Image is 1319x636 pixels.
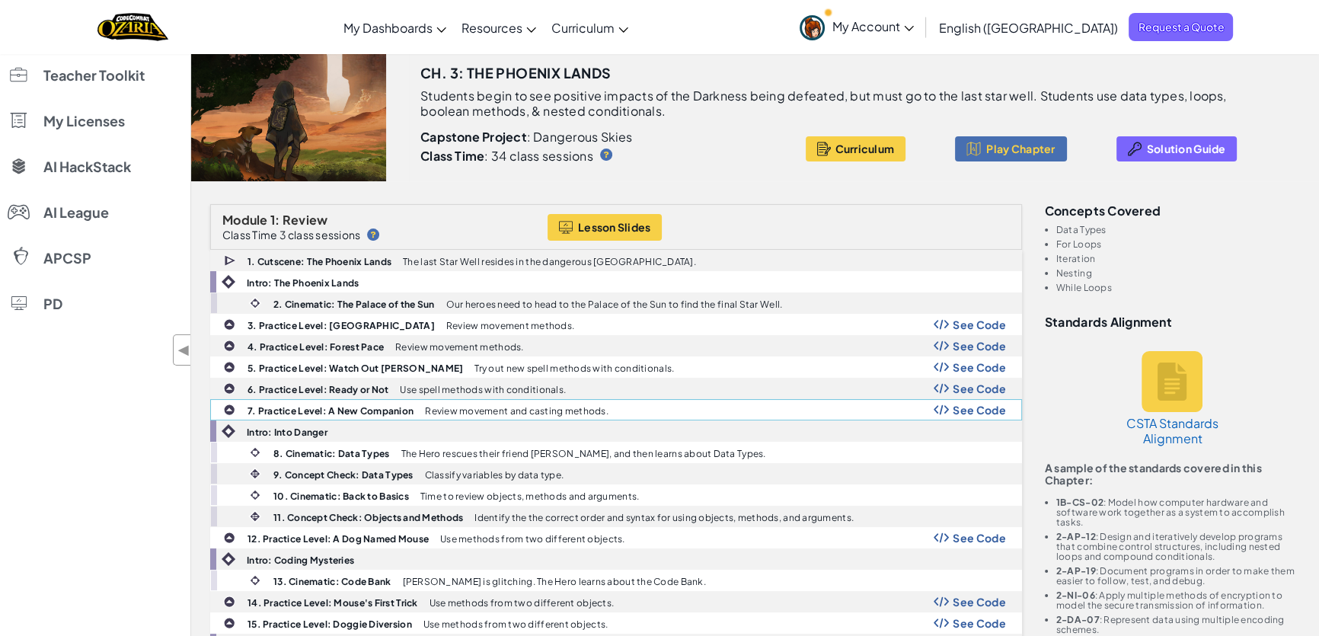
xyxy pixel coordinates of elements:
p: A sample of the standards covered in this Chapter: [1045,462,1300,486]
a: 11. Concept Check: Objects and Methods Identify the the correct order and syntax for using object... [210,506,1022,527]
b: 15. Practice Level: Doggie Diversion [248,618,412,630]
b: 2-AP-19 [1056,565,1096,577]
img: Home [97,11,168,43]
b: 1. Cutscene: The Phoenix Lands [248,256,391,267]
p: [PERSON_NAME] is glitching. The Hero learns about the Code Bank. [402,577,705,586]
span: Curriculum [835,142,894,155]
li: : Design and iteratively develop programs that combine control structures, including nested loops... [1056,532,1300,561]
img: Show Code Logo [934,404,949,415]
span: Curriculum [551,20,615,36]
a: Curriculum [544,7,636,48]
a: 9. Concept Check: Data Types Classify variables by data type. [210,463,1022,484]
a: 13. Cinematic: Code Bank [PERSON_NAME] is glitching. The Hero learns about the Code Bank. [210,570,1022,591]
b: Intro: Coding Mysteries [247,555,354,566]
button: Play Chapter [955,136,1066,161]
b: 5. Practice Level: Watch Out [PERSON_NAME] [248,363,463,374]
b: Capstone Project [420,129,527,145]
span: My Licenses [43,114,125,128]
b: 2. Cinematic: The Palace of the Sun [273,299,434,310]
img: IconPracticeLevel.svg [223,617,235,629]
b: 10. Cinematic: Back to Basics [273,491,409,502]
img: IconPracticeLevel.svg [223,596,235,608]
img: IconPracticeLevel.svg [223,404,235,416]
a: English ([GEOGRAPHIC_DATA]) [931,7,1125,48]
p: Our heroes need to head to the Palace of the Sun to find the final Star Well. [446,299,782,309]
b: 9. Concept Check: Data Types [273,469,414,481]
p: Students begin to see positive impacts of the Darkness being defeated, but must go to the last st... [420,88,1262,119]
img: IconCinematic.svg [248,574,262,587]
a: 2. Cinematic: The Palace of the Sun Our heroes need to head to the Palace of the Sun to find the ... [210,292,1022,314]
button: Lesson Slides [548,214,663,241]
a: 4. Practice Level: Forest Pace Review movement methods. Show Code Logo See Code [210,335,1022,356]
span: AI HackStack [43,160,131,174]
li: Data Types [1056,225,1300,235]
span: Play Chapter [986,142,1055,155]
span: My Account [832,18,914,34]
button: Solution Guide [1116,136,1238,161]
span: English ([GEOGRAPHIC_DATA]) [938,20,1117,36]
h5: CSTA Standards Alignment [1123,416,1222,446]
p: Class Time 3 class sessions [222,229,360,241]
img: IconIntro.svg [222,424,235,438]
img: IconInteractive.svg [248,467,262,481]
span: Teacher Toolkit [43,69,145,82]
b: 2-DA-07 [1056,614,1100,625]
p: Use methods from two different objects. [423,619,608,629]
span: See Code [953,318,1006,331]
span: Solution Guide [1147,142,1226,155]
a: 15. Practice Level: Doggie Diversion Use methods from two different objects. Show Code Logo See Code [210,612,1022,634]
span: 1: [270,212,280,228]
p: Time to review objects, methods and arguments. [420,491,639,501]
span: Module [222,212,268,228]
li: Nesting [1056,268,1300,278]
a: My Account [792,3,921,51]
p: Use methods from two different objects. [430,598,615,608]
p: : Dangerous Skies [420,129,781,145]
li: : Represent data using multiple encoding schemes. [1056,615,1300,634]
b: Intro: The Phoenix Lands [247,277,359,289]
img: Show Code Logo [934,362,949,372]
img: IconPracticeLevel.svg [223,318,235,331]
b: 13. Cinematic: Code Bank [273,576,391,587]
p: : 34 class sessions [420,149,593,164]
p: Try out new spell methods with conditionals. [474,363,674,373]
span: Lesson Slides [578,221,651,233]
a: 7. Practice Level: A New Companion Review movement and casting methods. Show Code Logo See Code [210,399,1022,420]
b: 2-AP-12 [1056,531,1096,542]
img: IconHint.svg [600,149,612,161]
img: IconCinematic.svg [248,446,262,459]
img: Show Code Logo [934,340,949,351]
a: Ozaria by CodeCombat logo [97,11,168,43]
a: 5. Practice Level: Watch Out [PERSON_NAME] Try out new spell methods with conditionals. Show Code... [210,356,1022,378]
button: Curriculum [806,136,905,161]
span: ◀ [177,339,190,361]
p: The Hero rescues their friend [PERSON_NAME], and then learns about Data Types. [401,449,765,459]
b: 3. Practice Level: [GEOGRAPHIC_DATA] [248,320,435,331]
li: : Document programs in order to make them easier to follow, test, and debug. [1056,566,1300,586]
b: 6. Practice Level: Ready or Not [248,384,388,395]
b: 11. Concept Check: Objects and Methods [273,512,463,523]
a: 1. Cutscene: The Phoenix Lands The last Star Well resides in the dangerous [GEOGRAPHIC_DATA]. [210,250,1022,271]
p: Review movement methods. [446,321,574,331]
a: 12. Practice Level: A Dog Named Mouse Use methods from two different objects. Show Code Logo See ... [210,527,1022,548]
span: Review [283,212,328,228]
img: Show Code Logo [934,532,949,543]
li: : Model how computer hardware and software work together as a system to accomplish tasks. [1056,497,1300,527]
img: Show Code Logo [934,383,949,394]
img: Show Code Logo [934,319,949,330]
a: CSTA Standards Alignment [1115,336,1229,462]
img: IconPracticeLevel.svg [223,382,235,395]
b: Intro: Into Danger [247,427,327,438]
span: See Code [953,404,1006,416]
b: 7. Practice Level: A New Companion [248,405,414,417]
a: My Dashboards [336,7,454,48]
img: IconCinematic.svg [248,296,262,310]
p: Identify the the correct order and syntax for using objects, methods, and arguments. [474,513,854,523]
h3: Concepts covered [1045,204,1300,217]
span: See Code [953,596,1006,608]
a: Request a Quote [1129,13,1233,41]
b: 12. Practice Level: A Dog Named Mouse [248,533,429,545]
p: Use methods from two different objects. [440,534,625,544]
